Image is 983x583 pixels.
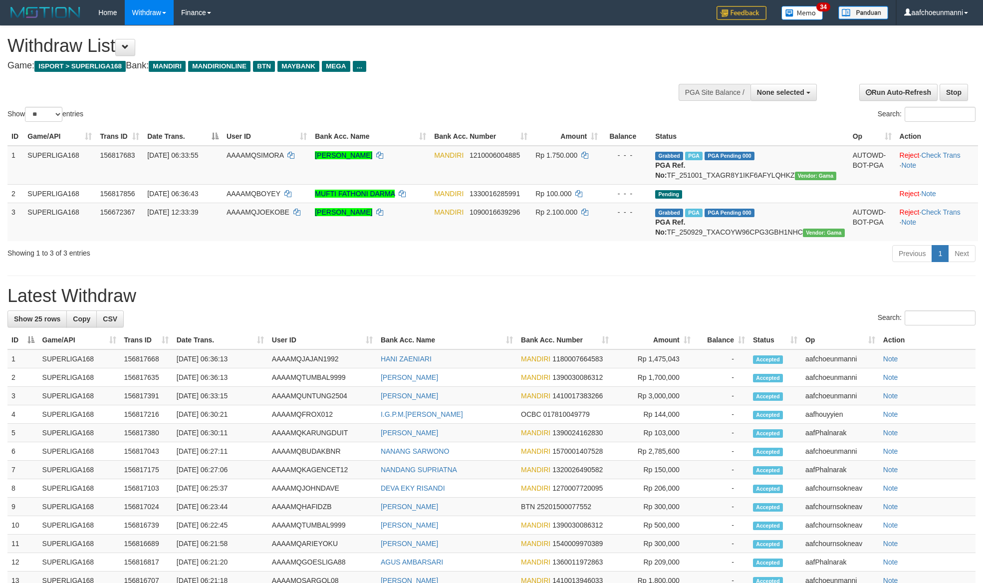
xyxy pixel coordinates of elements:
span: Copy [73,315,90,323]
td: SUPERLIGA168 [38,442,120,461]
input: Search: [905,107,976,122]
td: [DATE] 06:22:45 [173,516,268,535]
td: 156817024 [120,498,173,516]
td: - [695,424,749,442]
a: [PERSON_NAME] [381,429,438,437]
td: [DATE] 06:27:11 [173,442,268,461]
a: [PERSON_NAME] [381,373,438,381]
td: aafchournsokneav [801,535,879,553]
span: MANDIRI [521,447,550,455]
select: Showentries [25,107,62,122]
td: [DATE] 06:33:15 [173,387,268,405]
td: SUPERLIGA168 [38,516,120,535]
th: Balance: activate to sort column ascending [695,331,749,349]
td: SUPERLIGA168 [23,184,96,203]
th: Trans ID: activate to sort column ascending [120,331,173,349]
span: [DATE] 12:33:39 [147,208,198,216]
td: aafchoeunmanni [801,387,879,405]
td: [DATE] 06:25:37 [173,479,268,498]
td: Rp 144,000 [613,405,695,424]
span: Accepted [753,466,783,475]
span: Accepted [753,429,783,438]
a: MUFTI FATHONI DARMA [315,190,395,198]
span: Accepted [753,392,783,401]
span: ISPORT > SUPERLIGA168 [34,61,126,72]
a: Note [883,503,898,511]
img: Feedback.jpg [717,6,766,20]
td: AAAAMQGOESLIGA88 [268,553,377,572]
td: AUTOWD-BOT-PGA [849,146,896,185]
span: [DATE] 06:33:55 [147,151,198,159]
td: 156817043 [120,442,173,461]
td: 156816817 [120,553,173,572]
a: Check Trans [921,151,961,159]
span: MANDIRI [434,208,464,216]
td: - [695,387,749,405]
button: None selected [750,84,817,101]
span: None selected [757,88,804,96]
th: Bank Acc. Name: activate to sort column ascending [311,127,430,146]
td: 9 [7,498,38,516]
span: Accepted [753,374,783,382]
td: aafchoeunmanni [801,368,879,387]
span: Copy 1360011972863 to clipboard [552,558,603,566]
span: Accepted [753,355,783,364]
a: Note [883,521,898,529]
span: 156817683 [100,151,135,159]
a: Copy [66,310,97,327]
td: AAAAMQFROX012 [268,405,377,424]
th: Action [879,331,976,349]
td: 8 [7,479,38,498]
td: AAAAMQHAFIDZB [268,498,377,516]
td: aafchoeunmanni [801,349,879,368]
span: Show 25 rows [14,315,60,323]
td: 6 [7,442,38,461]
td: [DATE] 06:23:44 [173,498,268,516]
label: Search: [878,310,976,325]
span: Copy 1540009970389 to clipboard [552,540,603,548]
td: AAAAMQTUMBAL9999 [268,516,377,535]
span: MANDIRI [521,392,550,400]
span: Copy 1330016285991 to clipboard [470,190,520,198]
th: Status [651,127,848,146]
td: - [695,405,749,424]
td: SUPERLIGA168 [38,424,120,442]
span: Accepted [753,448,783,456]
td: 3 [7,387,38,405]
td: 1 [7,349,38,368]
td: - [695,368,749,387]
td: AAAAMQJOHNDAVE [268,479,377,498]
a: [PERSON_NAME] [381,392,438,400]
td: Rp 500,000 [613,516,695,535]
div: - - - [606,150,647,160]
a: Check Trans [921,208,961,216]
td: · · [896,146,978,185]
a: Reject [900,190,920,198]
th: Action [896,127,978,146]
td: SUPERLIGA168 [23,203,96,241]
span: MANDIRI [521,373,550,381]
span: PGA Pending [705,152,754,160]
label: Search: [878,107,976,122]
span: MANDIRI [521,558,550,566]
td: SUPERLIGA168 [38,479,120,498]
td: SUPERLIGA168 [38,535,120,553]
th: Balance [602,127,651,146]
input: Search: [905,310,976,325]
td: 1 [7,146,23,185]
td: Rp 3,000,000 [613,387,695,405]
td: 11 [7,535,38,553]
th: Status: activate to sort column ascending [749,331,801,349]
td: AAAAMQKAGENCET12 [268,461,377,479]
td: Rp 1,475,043 [613,349,695,368]
td: · · [896,203,978,241]
span: OCBC [521,410,541,418]
a: Note [902,161,917,169]
span: Marked by aafsengchandara [685,209,703,217]
th: Amount: activate to sort column ascending [613,331,695,349]
span: BTN [253,61,275,72]
div: - - - [606,207,647,217]
a: HANI ZAENIARI [381,355,432,363]
a: I.G.P.M.[PERSON_NAME] [381,410,463,418]
span: MANDIRI [521,429,550,437]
